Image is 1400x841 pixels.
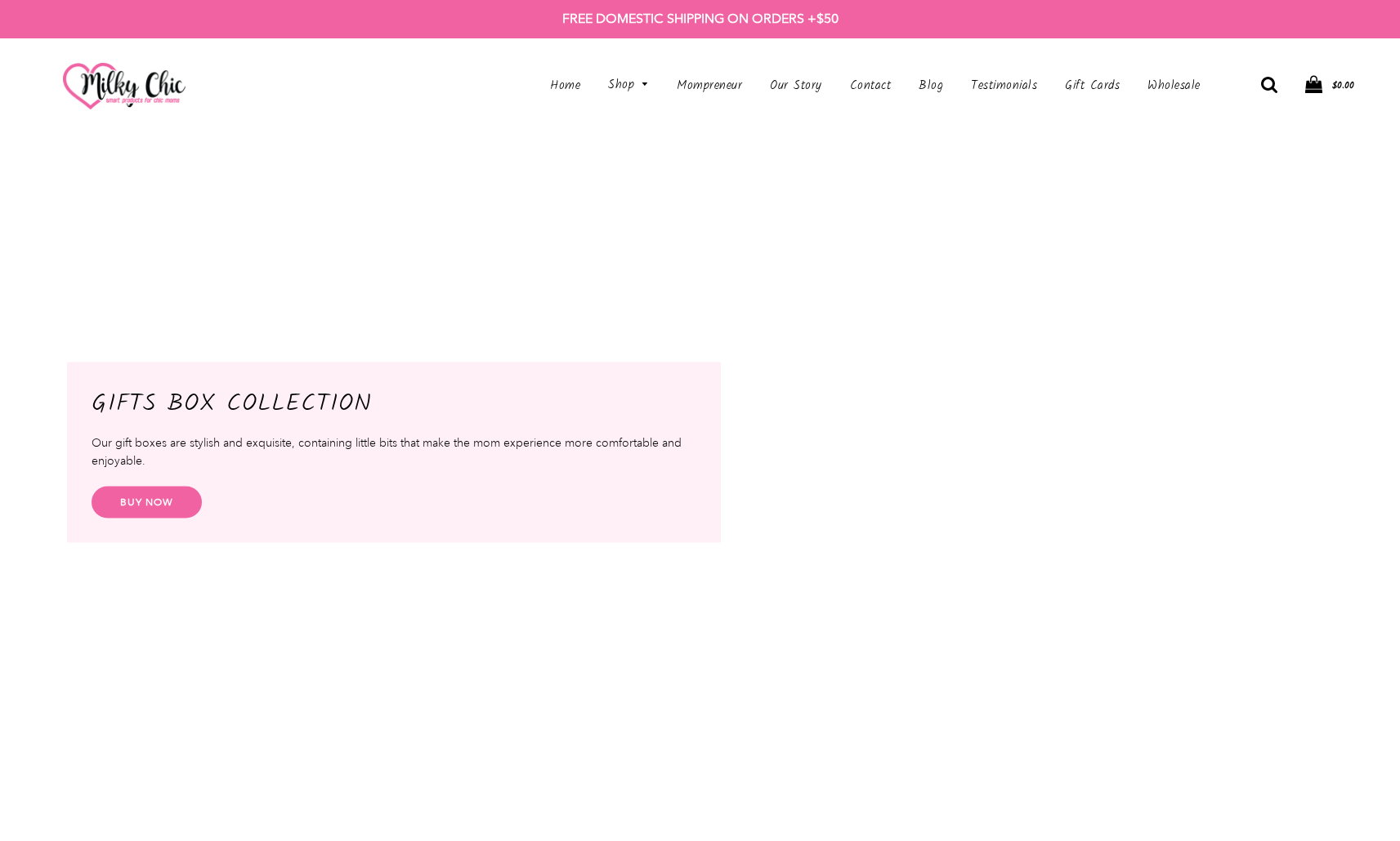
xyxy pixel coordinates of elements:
[1053,68,1132,105] a: Gift Cards
[92,433,696,469] p: Our gift boxes are stylish and exquisite, containing little bits that make the mom experience mor...
[63,63,186,109] img: milkychic
[1135,68,1201,105] a: Wholesale
[838,68,904,105] a: Contact
[664,68,754,105] a: Mompreneur
[596,67,661,104] a: Shop
[562,11,839,26] strong: FREE DOMESTIC SHIPPING ON ORDERS +$50
[758,68,834,105] a: Our Story
[1332,78,1354,93] span: $0.00
[959,68,1049,105] a: Testimonials
[1305,75,1354,96] a: $0.00
[538,68,593,105] a: Home
[92,386,696,420] h2: GIFTS BOX COLLECTION
[92,486,202,518] a: BUY NOW
[906,68,955,105] a: Blog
